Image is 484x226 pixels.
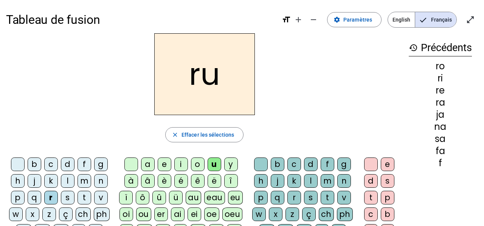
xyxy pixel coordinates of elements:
div: ô [136,191,149,204]
div: y [224,157,238,171]
div: d [364,174,378,188]
div: b [271,157,284,171]
h1: Tableau de fusion [6,8,276,32]
div: c [287,157,301,171]
div: n [337,174,351,188]
div: u [208,157,221,171]
div: oeu [222,207,243,221]
button: Augmenter la taille de la police [291,12,306,27]
div: t [321,191,334,204]
div: f [78,157,91,171]
div: na [409,122,472,131]
div: e [158,157,171,171]
span: Effacer les sélections [181,130,234,139]
div: x [26,207,39,221]
div: é [174,174,188,188]
div: v [337,191,351,204]
div: x [269,207,282,221]
div: q [28,191,41,204]
div: ou [136,207,151,221]
div: ph [94,207,110,221]
div: c [364,207,378,221]
mat-icon: history [409,43,418,52]
div: q [271,191,284,204]
div: e [381,157,394,171]
div: s [61,191,74,204]
div: b [28,157,41,171]
div: w [9,207,23,221]
div: h [11,174,25,188]
div: f [409,159,472,168]
div: p [11,191,25,204]
div: b [381,207,394,221]
div: ra [409,98,472,107]
div: ri [409,74,472,83]
button: Entrer en plein écran [463,12,478,27]
button: Diminuer la taille de la police [306,12,321,27]
div: au [186,191,201,204]
div: ç [302,207,316,221]
span: Français [415,12,456,27]
div: g [337,157,351,171]
div: ro [409,62,472,71]
div: w [252,207,266,221]
div: o [191,157,205,171]
div: ai [171,207,185,221]
div: c [44,157,58,171]
button: Effacer les sélections [165,127,244,142]
div: n [94,174,108,188]
div: m [78,174,91,188]
div: h [254,174,268,188]
div: d [61,157,74,171]
div: f [321,157,334,171]
mat-button-toggle-group: Language selection [388,12,457,28]
div: ja [409,110,472,119]
div: ph [337,207,353,221]
div: l [304,174,318,188]
h2: ru [154,33,255,115]
div: fa [409,147,472,156]
div: ï [119,191,133,204]
mat-icon: close [172,131,178,138]
div: oi [119,207,133,221]
div: ch [319,207,334,221]
div: î [224,174,238,188]
div: g [94,157,108,171]
div: v [94,191,108,204]
mat-icon: remove [309,15,318,24]
div: d [304,157,318,171]
div: û [152,191,166,204]
div: j [28,174,41,188]
div: r [44,191,58,204]
div: ë [208,174,221,188]
div: z [285,207,299,221]
div: k [44,174,58,188]
span: English [388,12,415,27]
div: oe [204,207,219,221]
div: re [409,86,472,95]
mat-icon: settings [334,16,340,23]
div: ü [169,191,183,204]
div: eau [204,191,225,204]
div: ê [191,174,205,188]
div: ei [188,207,201,221]
h3: Précédents [409,39,472,56]
mat-icon: open_in_full [466,15,475,24]
div: m [321,174,334,188]
div: ch [76,207,91,221]
mat-icon: format_size [282,15,291,24]
div: eu [228,191,243,204]
div: sa [409,134,472,143]
div: à [124,174,138,188]
div: er [154,207,168,221]
div: z [42,207,56,221]
div: l [61,174,74,188]
div: â [141,174,155,188]
div: i [174,157,188,171]
div: è [158,174,171,188]
div: r [287,191,301,204]
button: Paramètres [327,12,382,27]
mat-icon: add [294,15,303,24]
div: t [364,191,378,204]
div: k [287,174,301,188]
